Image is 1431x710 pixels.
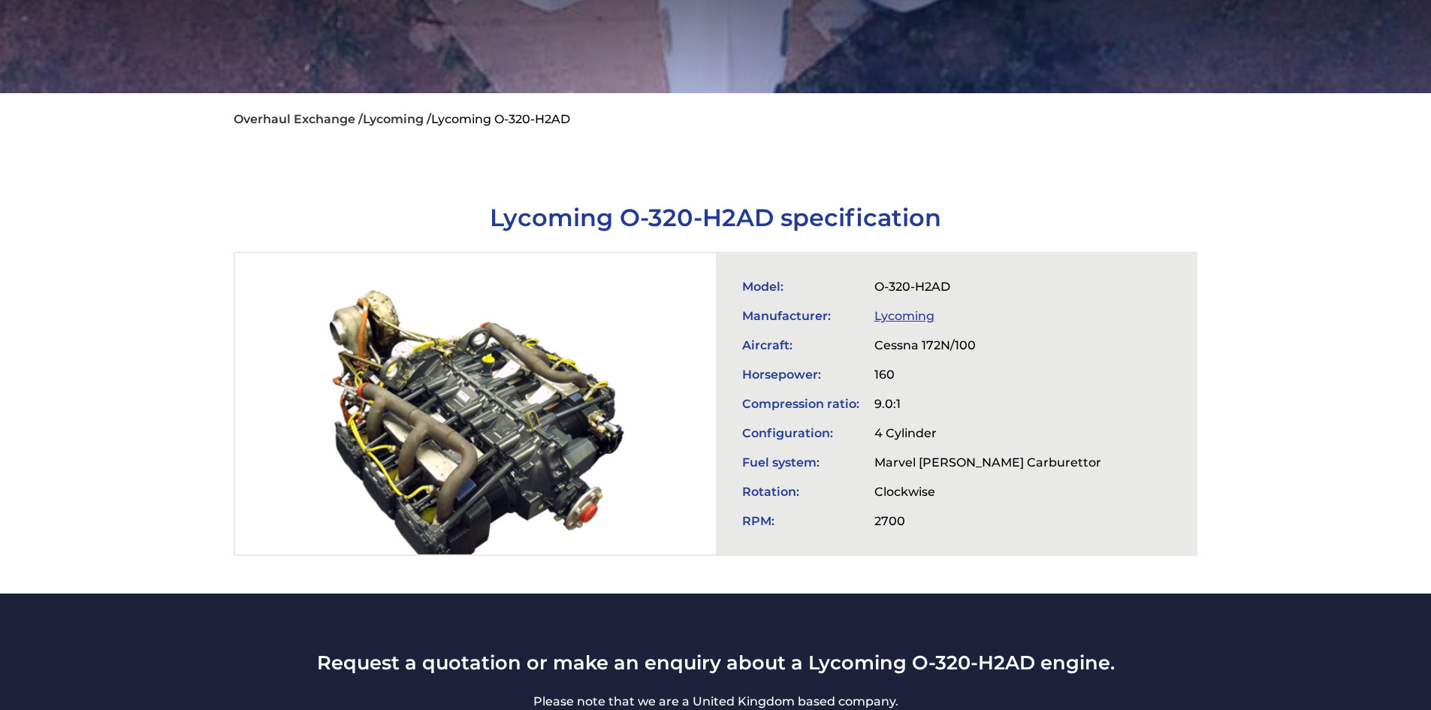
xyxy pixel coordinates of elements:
a: Overhaul Exchange / [234,112,363,126]
td: Model: [735,272,867,301]
td: Manufacturer: [735,301,867,331]
li: Lycoming O-320-H2AD [431,112,570,126]
a: Lycoming [874,309,934,323]
td: 160 [867,360,1109,389]
td: RPM: [735,506,867,536]
td: Compression ratio: [735,389,867,418]
a: Lycoming / [363,112,431,126]
td: Clockwise [867,477,1109,506]
h1: Lycoming O-320-H2AD specification [234,203,1197,232]
td: 9.0:1 [867,389,1109,418]
td: Configuration: [735,418,867,448]
td: Marvel [PERSON_NAME] Carburettor [867,448,1109,477]
td: Rotation: [735,477,867,506]
td: Horsepower: [735,360,867,389]
td: Cessna 172N/100 [867,331,1109,360]
td: 2700 [867,506,1109,536]
td: O-320-H2AD [867,272,1109,301]
td: Aircraft: [735,331,867,360]
h3: Request a quotation or make an enquiry about a Lycoming O-320-H2AD engine. [234,651,1197,674]
td: Fuel system: [735,448,867,477]
td: 4 Cylinder [867,418,1109,448]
